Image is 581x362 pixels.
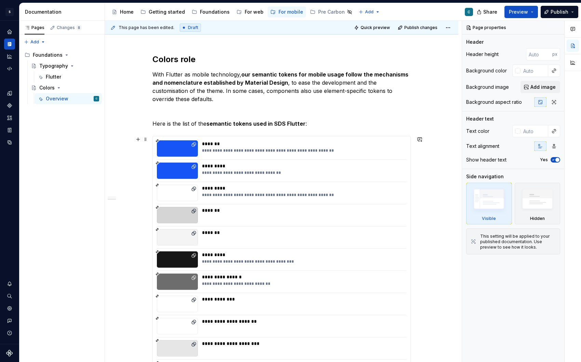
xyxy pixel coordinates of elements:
[138,6,188,17] a: Getting started
[482,216,496,221] div: Visible
[188,25,198,30] span: Draft
[466,84,509,90] div: Background image
[4,26,15,37] a: Home
[361,25,390,30] span: Quick preview
[468,9,470,15] div: C
[356,7,382,17] button: Add
[541,6,578,18] button: Publish
[4,315,15,326] button: Contact support
[404,25,437,30] span: Publish changes
[396,23,441,32] button: Publish changes
[39,62,68,69] div: Typography
[4,100,15,111] a: Components
[46,95,68,102] div: Overview
[526,48,552,60] input: Auto
[4,291,15,302] button: Search ⌘K
[22,50,102,60] div: Foundations
[473,6,502,18] button: Share
[466,99,522,106] div: Background aspect ratio
[509,9,528,15] span: Preview
[149,9,185,15] div: Getting started
[318,9,345,15] div: Pre Carbon
[119,25,174,30] span: This page has been edited.
[540,157,548,163] label: Yes
[530,216,545,221] div: Hidden
[279,9,303,15] div: For mobile
[515,183,560,224] div: Hidden
[46,73,61,80] div: Flutter
[466,183,512,224] div: Visible
[5,8,14,16] div: S
[28,60,102,71] a: Typography
[206,120,306,127] strong: semantic tokens used in SDS Flutter
[39,84,55,91] div: Colors
[530,84,556,90] span: Add image
[466,39,484,45] div: Header
[307,6,355,17] a: Pre Carbon
[521,81,560,93] button: Add image
[483,9,497,15] span: Share
[234,6,266,17] a: For web
[504,6,538,18] button: Preview
[4,88,15,99] a: Design tokens
[57,25,82,30] div: Changes
[268,6,306,17] a: For mobile
[4,63,15,74] a: Code automation
[352,23,393,32] button: Quick preview
[96,95,97,102] div: C
[466,173,504,180] div: Side navigation
[109,5,355,19] div: Page tree
[35,71,102,82] a: Flutter
[466,51,499,58] div: Header height
[466,128,489,135] div: Text color
[28,82,102,93] a: Colors
[4,278,15,289] button: Notifications
[466,67,507,74] div: Background color
[189,6,232,17] a: Foundations
[22,50,102,104] div: Page tree
[4,51,15,62] a: Analytics
[4,137,15,148] a: Data sources
[76,25,82,30] span: 8
[466,143,499,150] div: Text alignment
[152,54,411,65] h2: Colors role
[22,37,48,47] button: Add
[30,39,39,45] span: Add
[521,65,548,77] input: Auto
[4,39,15,50] a: Documentation
[200,9,230,15] div: Foundations
[552,52,557,57] p: px
[6,350,13,357] svg: Supernova Logo
[365,9,374,15] span: Add
[4,125,15,136] a: Storybook stories
[4,303,15,314] a: Settings
[25,9,102,15] div: Documentation
[521,125,548,137] input: Auto
[245,9,264,15] div: For web
[33,52,63,58] div: Foundations
[1,4,18,19] button: S
[109,6,136,17] a: Home
[152,120,411,128] p: Here is the list of the :
[152,70,411,103] p: With Flutter as mobile technology, , to ease the development and the customisation of the theme. ...
[25,25,44,30] div: Pages
[152,71,410,86] strong: our semantic tokens for mobile usage follow the mechanisms and nomenclature established by Materi...
[551,9,568,15] span: Publish
[4,112,15,123] a: Assets
[466,115,494,122] div: Header text
[120,9,134,15] div: Home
